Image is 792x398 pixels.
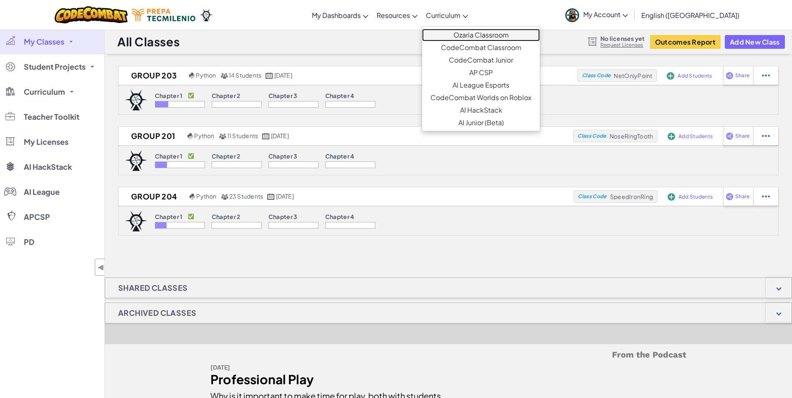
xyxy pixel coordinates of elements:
h2: Group 204 [119,190,187,203]
a: CodeCombat Worlds on Roblox [422,91,540,104]
p: Chapter 3 [268,153,298,159]
img: IconAddStudents.svg [668,133,675,140]
span: Share [735,73,749,78]
img: MultipleUsers.png [220,73,228,79]
a: CodeCombat Classroom [422,41,540,54]
span: SpeedIronRing [610,193,653,200]
span: Class Code [578,194,606,199]
img: IconStudentEllipsis.svg [762,193,770,200]
a: AI Junior (Beta) [422,116,540,129]
div: Professional Play [210,373,442,385]
img: MultipleUsers.png [219,133,226,139]
a: Resources [372,4,422,26]
a: AI League Esports [422,79,540,91]
span: English ([GEOGRAPHIC_DATA]) [641,11,739,20]
span: [DATE] [271,132,289,139]
p: Chapter 4 [325,213,354,220]
p: Chapter 1 [155,153,183,159]
a: My Account [561,2,632,28]
div: [DATE] [210,361,442,373]
img: logo [125,211,147,232]
p: ✅ [188,213,194,220]
span: Python [194,132,214,139]
button: Add New Class [725,35,785,49]
span: AI HackStack [24,163,72,171]
span: NetOnlyPoint [614,72,652,79]
img: calendar.svg [267,194,275,200]
span: Student Projects [24,63,86,71]
span: My Licenses [24,138,68,146]
span: Add Students [678,194,713,199]
h1: Archived Classes [105,302,209,323]
img: IconStudentEllipsis.svg [762,132,770,140]
a: Group 201 Python 11 Students [DATE] [119,130,573,142]
span: NoseRingTooth [610,132,653,140]
span: [DATE] [274,71,292,79]
span: Add Students [678,73,712,78]
p: Chapter 2 [212,92,240,99]
p: ✅ [188,153,194,159]
span: Add Students [678,134,713,139]
span: Share [735,134,749,139]
h5: From the Podcast [210,348,686,361]
img: calendar.svg [262,133,270,139]
span: No licenses yet [600,35,645,42]
span: [DATE] [276,192,294,200]
h1: Shared Classes [105,277,201,298]
p: Chapter 1 [155,213,183,220]
span: 11 Students [227,132,258,139]
span: Class Code [582,73,610,78]
span: 23 Students [229,192,263,200]
p: Chapter 4 [325,92,354,99]
span: Python [196,192,216,200]
img: IconShare_Purple.svg [726,193,734,200]
img: python.png [190,194,196,200]
span: Python [196,71,216,79]
a: Ozaria Classroom [422,29,540,41]
span: My Classes [24,38,64,45]
span: 14 Students [229,71,262,79]
img: CodeCombat logo [55,6,128,23]
img: MultipleUsers.png [221,194,228,200]
a: AP CSP [422,66,540,79]
a: Group 203 Python 14 Students [DATE] [119,69,577,82]
h2: Group 203 [119,69,187,82]
img: avatar [565,8,579,22]
span: Curriculum [426,11,461,20]
img: logo [125,90,147,111]
span: My Dashboards [312,11,361,20]
button: Outcomes Report [650,35,721,49]
a: My Dashboards [308,4,372,26]
img: IconShare_Purple.svg [726,72,734,79]
span: AI League [24,188,60,196]
p: Chapter 3 [268,92,298,99]
p: Chapter 1 [155,92,183,99]
span: Curriculum [24,88,65,96]
img: Tecmilenio logo [132,9,195,21]
span: Resources [377,11,410,20]
span: Class Code [577,134,606,139]
img: logo [125,150,147,171]
img: IconAddStudents.svg [667,72,674,80]
a: CodeCombat Junior [422,54,540,66]
img: calendar.svg [266,73,273,79]
p: Chapter 4 [325,153,354,159]
span: My Account [583,10,628,19]
span: Share [735,194,749,199]
img: IconShare_Purple.svg [726,132,734,140]
h1: All Classes [117,34,180,50]
a: Request Licenses [600,42,645,48]
p: Chapter 3 [268,213,298,220]
p: ✅ [188,92,194,99]
span: Teacher Toolkit [24,113,79,121]
img: IconStudentEllipsis.svg [762,72,770,79]
img: IconAddStudents.svg [668,193,675,201]
img: python.png [189,73,195,79]
p: Chapter 2 [212,213,240,220]
a: English ([GEOGRAPHIC_DATA]) [637,4,744,26]
a: AI HackStack [422,104,540,116]
a: Curriculum [422,4,472,26]
img: Ozaria [200,9,213,21]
